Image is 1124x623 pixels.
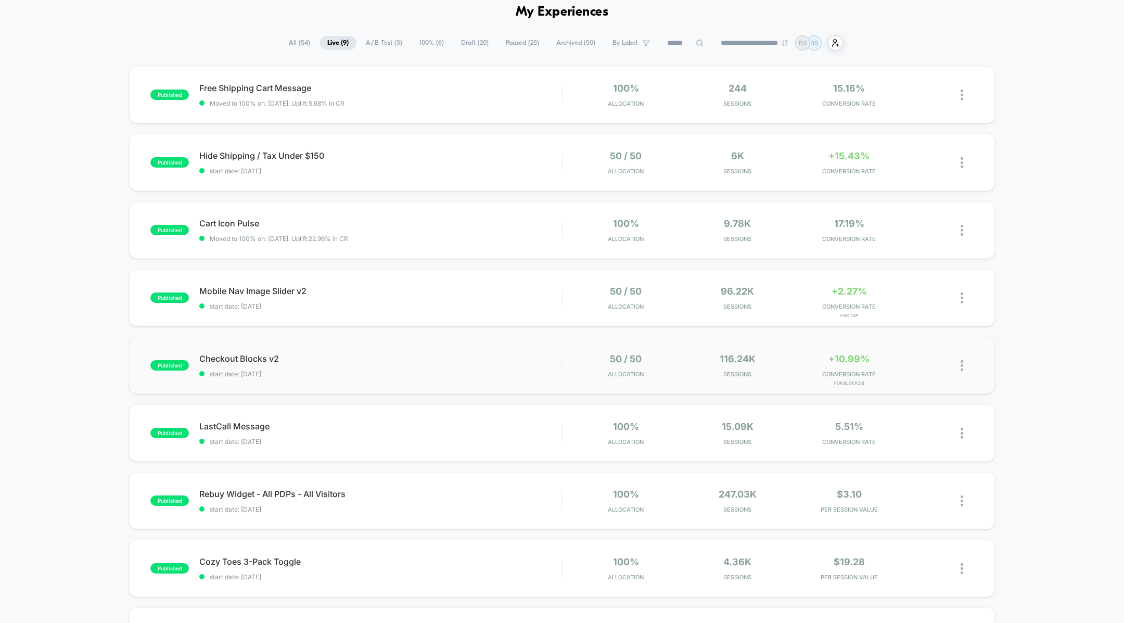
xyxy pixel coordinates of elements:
[828,150,870,161] span: +15.43%
[828,353,870,364] span: +10.99%
[199,573,561,581] span: start date: [DATE]
[613,489,639,500] span: 100%
[832,286,867,297] span: +2.27%
[150,563,189,574] span: published
[199,556,561,567] span: Cozy Toes 3-Pack Toggle
[412,36,452,50] span: 100% ( 6 )
[608,168,644,175] span: Allocation
[684,438,790,446] span: Sessions
[610,150,642,161] span: 50 / 50
[610,286,642,297] span: 50 / 50
[961,495,963,506] img: close
[961,157,963,168] img: close
[719,489,757,500] span: 247.03k
[281,36,318,50] span: All ( 54 )
[613,421,639,432] span: 100%
[608,506,644,513] span: Allocation
[199,353,561,364] span: Checkout Blocks v2
[199,83,561,93] span: Free Shipping Cart Message
[150,293,189,303] span: published
[721,286,754,297] span: 96.22k
[961,428,963,439] img: close
[608,100,644,107] span: Allocation
[796,235,902,243] span: CONVERSION RATE
[684,235,790,243] span: Sessions
[782,40,788,46] img: end
[834,556,865,567] span: $19.28
[961,225,963,236] img: close
[516,5,609,20] h1: My Experiences
[320,36,356,50] span: Live ( 9 )
[796,506,902,513] span: PER SESSION VALUE
[608,438,644,446] span: Allocation
[610,353,642,364] span: 50 / 50
[684,574,790,581] span: Sessions
[150,360,189,371] span: published
[729,83,747,94] span: 244
[833,83,865,94] span: 15.16%
[684,303,790,310] span: Sessions
[796,313,902,318] span: for Top
[199,370,561,378] span: start date: [DATE]
[810,39,819,47] p: BS
[608,574,644,581] span: Allocation
[453,36,496,50] span: Draft ( 20 )
[548,36,603,50] span: Archived ( 50 )
[684,168,790,175] span: Sessions
[199,167,561,175] span: start date: [DATE]
[731,150,744,161] span: 6k
[199,286,561,296] span: Mobile Nav Image Slider v2
[724,218,751,229] span: 9.78k
[961,360,963,371] img: close
[199,150,561,161] span: Hide Shipping / Tax Under $150
[498,36,547,50] span: Paused ( 25 )
[199,438,561,446] span: start date: [DATE]
[799,39,807,47] p: BS
[961,293,963,303] img: close
[796,438,902,446] span: CONVERSION RATE
[961,90,963,100] img: close
[608,235,644,243] span: Allocation
[796,168,902,175] span: CONVERSION RATE
[608,303,644,310] span: Allocation
[796,380,902,386] span: for Blocks B
[612,39,637,47] span: By Label
[199,302,561,310] span: start date: [DATE]
[684,100,790,107] span: Sessions
[796,303,902,310] span: CONVERSION RATE
[684,506,790,513] span: Sessions
[150,428,189,438] span: published
[150,495,189,506] span: published
[796,100,902,107] span: CONVERSION RATE
[613,83,639,94] span: 100%
[199,218,561,228] span: Cart Icon Pulse
[837,489,862,500] span: $3.10
[608,371,644,378] span: Allocation
[613,218,639,229] span: 100%
[150,157,189,168] span: published
[150,90,189,100] span: published
[150,225,189,235] span: published
[199,489,561,499] span: Rebuy Widget - All PDPs - All Visitors
[684,371,790,378] span: Sessions
[834,218,864,229] span: 17.19%
[835,421,863,432] span: 5.51%
[720,353,756,364] span: 116.24k
[210,99,344,107] span: Moved to 100% on: [DATE] . Uplift: 5.68% in CR
[210,235,348,243] span: Moved to 100% on: [DATE] . Uplift: 22.96% in CR
[796,574,902,581] span: PER SESSION VALUE
[961,563,963,574] img: close
[199,421,561,431] span: LastCall Message
[796,371,902,378] span: CONVERSION RATE
[613,556,639,567] span: 100%
[723,556,751,567] span: 4.36k
[199,505,561,513] span: start date: [DATE]
[722,421,753,432] span: 15.09k
[358,36,410,50] span: A/B Test ( 3 )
